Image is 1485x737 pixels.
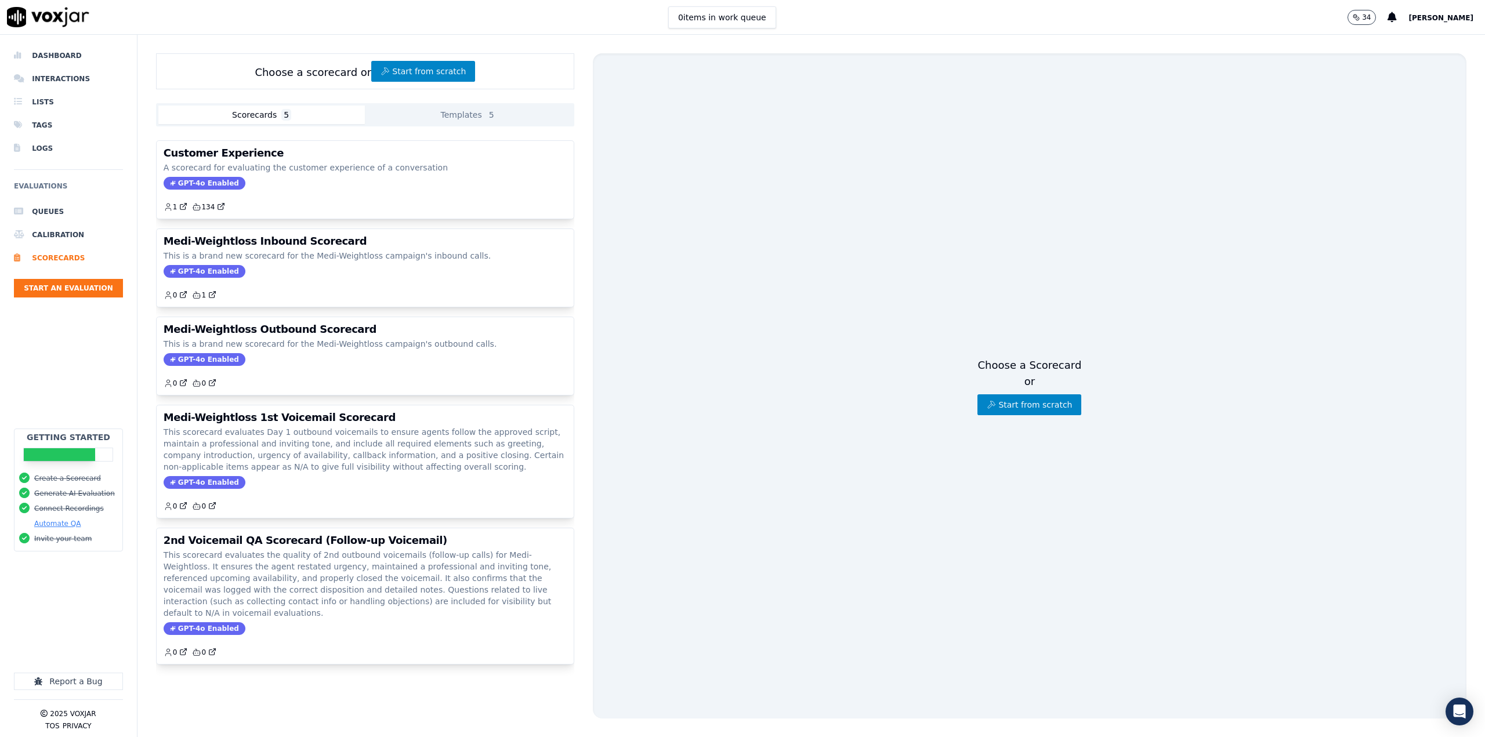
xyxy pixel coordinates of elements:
img: voxjar logo [7,7,89,27]
h3: 2nd Voicemail QA Scorecard (Follow-up Voicemail) [164,535,567,546]
span: GPT-4o Enabled [164,622,245,635]
span: [PERSON_NAME] [1408,14,1473,22]
a: Dashboard [14,44,123,67]
button: 34 [1348,10,1388,25]
button: Create a Scorecard [34,474,101,483]
p: 34 [1362,13,1371,22]
button: 34 [1348,10,1376,25]
h3: Medi-Weightloss 1st Voicemail Scorecard [164,412,567,423]
button: 0 [164,291,193,300]
p: This scorecard evaluates the quality of 2nd outbound voicemails (follow-up calls) for Medi-Weight... [164,549,567,619]
span: GPT-4o Enabled [164,476,245,489]
button: Report a Bug [14,673,123,690]
button: Automate QA [34,519,81,528]
a: Queues [14,200,123,223]
p: This is a brand new scorecard for the Medi-Weightloss campaign's outbound calls. [164,338,567,350]
span: GPT-4o Enabled [164,177,245,190]
a: Interactions [14,67,123,90]
a: 0 [192,502,216,511]
span: 5 [487,109,497,121]
h3: Medi-Weightloss Outbound Scorecard [164,324,567,335]
button: [PERSON_NAME] [1408,10,1485,24]
a: 0 [164,291,188,300]
p: This is a brand new scorecard for the Medi-Weightloss campaign's inbound calls. [164,250,567,262]
button: Connect Recordings [34,504,104,513]
a: 0 [192,379,216,388]
button: Privacy [63,721,92,731]
span: 5 [281,109,291,121]
button: 0items in work queue [668,6,776,28]
a: 0 [192,648,216,657]
span: GPT-4o Enabled [164,265,245,278]
h3: Medi-Weightloss Inbound Scorecard [164,236,567,246]
button: 0 [164,379,193,388]
p: 2025 Voxjar [50,709,96,718]
button: Start an Evaluation [14,279,123,297]
button: 0 [164,648,193,657]
button: Start from scratch [371,61,475,82]
a: 0 [164,648,188,657]
button: Invite your team [34,534,92,543]
a: Logs [14,137,123,160]
a: Lists [14,90,123,114]
a: Calibration [14,223,123,246]
div: Open Intercom Messenger [1446,698,1473,725]
button: TOS [45,721,59,731]
button: Generate AI Evaluation [34,489,115,498]
a: 1 [192,291,216,300]
button: Templates [365,106,572,124]
p: This scorecard evaluates Day 1 outbound voicemails to ensure agents follow the approved script, m... [164,426,567,473]
a: 0 [164,379,188,388]
h2: Getting Started [27,431,110,443]
p: A scorecard for evaluating the customer experience of a conversation [164,162,567,173]
h3: Customer Experience [164,148,567,158]
span: GPT-4o Enabled [164,353,245,366]
div: Choose a scorecard or [156,53,574,89]
a: 0 [164,502,188,511]
h6: Evaluations [14,179,123,200]
a: Scorecards [14,246,123,270]
a: 134 [192,202,225,212]
button: 1 [164,202,193,212]
a: Tags [14,114,123,137]
div: Choose a Scorecard or [977,357,1081,415]
button: 0 [164,502,193,511]
button: Scorecards [158,106,365,124]
a: 1 [164,202,188,212]
button: Start from scratch [977,394,1081,415]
